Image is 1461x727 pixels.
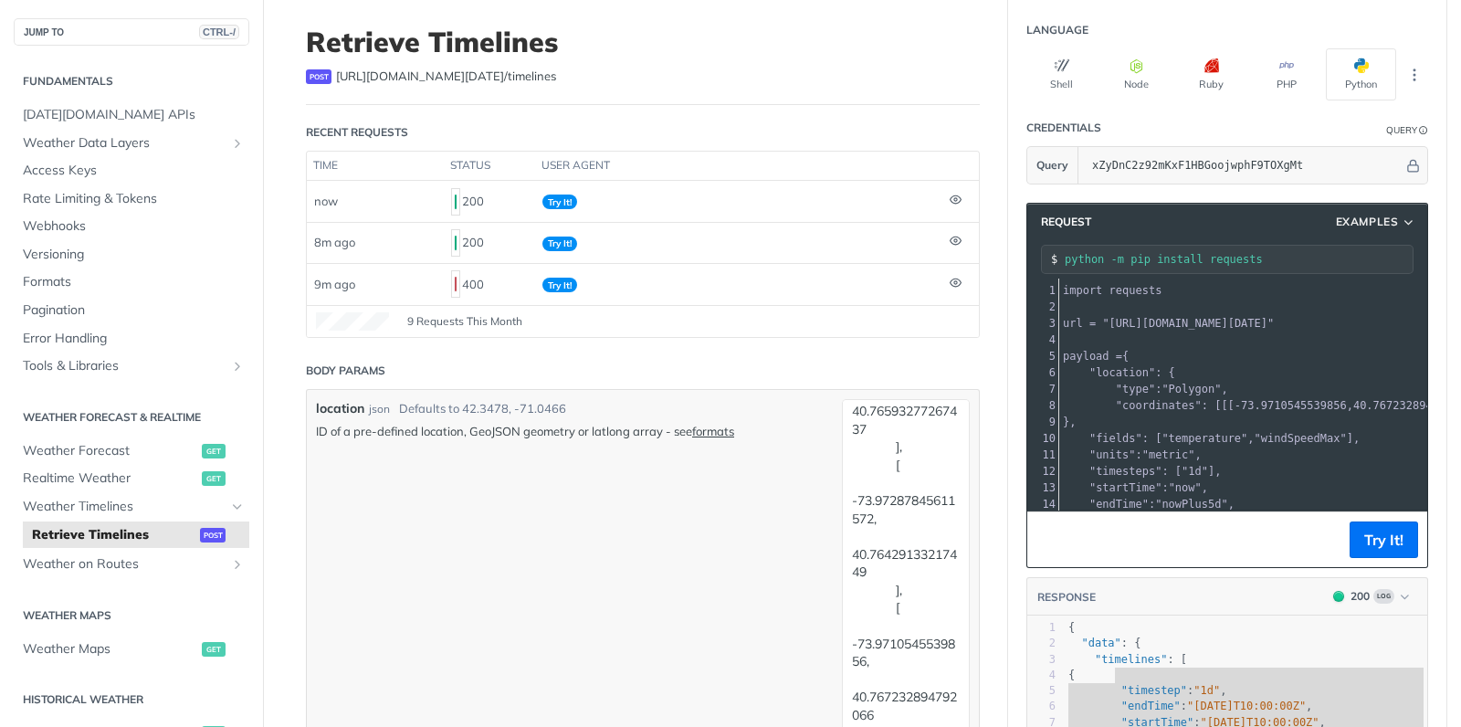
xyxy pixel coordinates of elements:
span: Weather Maps [23,640,197,659]
button: RESPONSE [1036,588,1097,606]
span: : [ [1068,653,1187,666]
h2: Historical Weather [14,691,249,708]
svg: More ellipsis [1406,67,1423,83]
div: 4 [1027,332,1058,348]
span: [DATE][DOMAIN_NAME] APIs [23,106,245,124]
a: Weather Data LayersShow subpages for Weather Data Layers [14,130,249,157]
th: time [307,152,444,181]
div: 3 [1027,652,1056,668]
span: Retrieve Timelines [32,526,195,544]
div: 200 [451,186,528,217]
div: 400 [451,269,528,300]
a: Webhooks [14,213,249,240]
button: Try It! [1350,522,1418,558]
div: Query [1386,123,1417,137]
span: Rate Limiting & Tokens [23,190,245,208]
div: json [369,401,390,417]
a: Retrieve Timelinespost [23,522,249,549]
div: 6 [1027,364,1058,381]
a: Error Handling [14,325,249,353]
div: 5 [1027,348,1058,364]
span: "timesteps" [1089,465,1161,478]
div: 2 [1027,636,1056,651]
span: Request [1032,214,1091,230]
span: : { [1063,366,1175,379]
a: [DATE][DOMAIN_NAME] APIs [14,101,249,129]
button: Hide [1403,156,1423,174]
span: get [202,642,226,657]
span: now [314,194,338,208]
span: "location" [1089,366,1155,379]
span: : , [1063,498,1235,511]
div: 1 [1027,620,1056,636]
span: 73.9710545539856 [1241,399,1347,412]
span: : , [1063,383,1228,395]
div: 13 [1027,479,1058,496]
div: Credentials [1026,120,1101,136]
span: Access Keys [23,162,245,180]
button: Show subpages for Tools & Libraries [230,359,245,374]
span: "units" [1089,448,1136,461]
button: More Languages [1401,61,1428,89]
span: "1d" [1182,465,1208,478]
span: "fields" [1089,432,1142,445]
div: 9 [1027,414,1058,430]
span: Webhooks [23,217,245,236]
input: apikey [1083,147,1403,184]
a: Weather on RoutesShow subpages for Weather on Routes [14,551,249,578]
span: Realtime Weather [23,469,197,488]
a: Pagination [14,297,249,324]
a: Formats [14,269,249,296]
div: 6 [1027,699,1056,714]
span: 8m ago [314,235,355,249]
span: "startTime" [1089,481,1161,494]
button: Show subpages for Weather on Routes [230,557,245,572]
span: "timestep" [1121,684,1187,697]
div: 10 [1027,430,1058,447]
div: 14 [1027,496,1058,512]
p: ID of a pre-defined location, GeoJSON geometry or latlong array - see [316,423,833,439]
span: "type" [1116,383,1155,395]
span: : [ ], [1063,465,1221,478]
div: 12 [1027,463,1058,479]
span: Try It! [542,195,577,209]
span: payload [1063,350,1109,363]
span: "timelines" [1095,653,1167,666]
div: 8 [1027,397,1058,414]
a: Access Keys [14,157,249,184]
span: { [1068,669,1075,681]
span: "1d" [1193,684,1220,697]
th: status [444,152,535,181]
span: Error Handling [23,330,245,348]
span: "Polygon" [1161,383,1221,395]
div: Body Params [306,363,385,379]
span: Log [1373,589,1394,604]
div: 4 [1027,668,1056,683]
span: "coordinates" [1116,399,1202,412]
a: Versioning [14,241,249,269]
span: url [1063,317,1083,330]
span: post [200,528,226,543]
button: 200200Log [1324,587,1418,606]
button: Show subpages for Weather Data Layers [230,136,245,151]
span: get [202,471,226,486]
span: Try It! [542,278,577,292]
span: Weather Timelines [23,498,226,516]
span: Formats [23,273,245,291]
h2: Weather Forecast & realtime [14,409,249,426]
span: : , [1063,448,1202,461]
span: { [1063,350,1129,363]
span: 200 [1333,591,1344,602]
span: "[DATE]T10:00:00Z" [1187,700,1306,712]
span: "metric" [1142,448,1195,461]
div: Recent Requests [306,124,408,141]
span: Weather Forecast [23,442,197,460]
span: "nowPlus5d" [1155,498,1227,511]
button: Ruby [1176,48,1246,100]
h2: Weather Maps [14,607,249,624]
button: Examples [1330,213,1423,231]
span: Weather on Routes [23,555,226,574]
span: Pagination [23,301,245,320]
span: = [1089,317,1096,330]
span: Versioning [23,246,245,264]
